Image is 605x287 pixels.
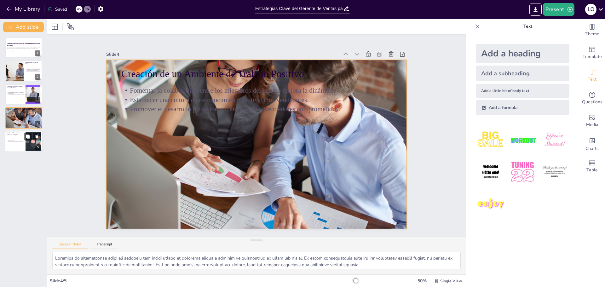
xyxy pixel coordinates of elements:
button: Duplicate Slide [24,133,32,140]
p: Esta presentación explora el rol fundamental del gerente de ventas en el éxito del equipo, destac... [7,47,40,50]
div: 4 [35,121,40,127]
div: Saved [48,6,67,12]
img: 3.jpeg [540,125,569,155]
span: Template [583,53,602,60]
p: Establecer una cultura de reconocimiento motiva a los vendedores. [7,112,40,113]
span: Position [66,23,74,31]
div: 2 [35,74,40,80]
p: Habilidades y Competencias del Gerente de Ventas [7,85,24,89]
div: 4 [5,107,42,128]
button: Transcript [90,242,118,249]
div: Add charts and graphs [579,132,605,155]
div: 3 [35,97,40,103]
span: Single View [440,278,462,284]
p: Generated with [URL] [7,50,40,52]
img: 5.jpeg [508,157,537,187]
div: Add a formula [476,100,569,115]
button: Add slide [3,22,44,32]
img: 6.jpeg [540,157,569,187]
strong: Estrategias Clave del Gerente de Ventas para Impulsar el Éxito del Equipo [7,43,40,46]
span: Questions [582,99,602,106]
span: Text [588,76,596,83]
p: Realizar evaluaciones regulares permite ajustes y mejora continua. [7,138,24,141]
p: Establecer una cultura de reconocimiento motiva a los vendedores. [123,81,348,248]
p: Promover el desarrollo profesional mantiene a los vendedores comprometidos. [129,74,353,240]
img: 1.jpeg [476,125,505,155]
p: Crear estrategias de ventas efectivas que se alineen con los objetivos establecidos. [26,67,40,70]
div: 1 [5,37,42,58]
p: La empatía ayuda a construir relaciones sólidas con el equipo y los clientes. [7,94,24,96]
p: Text [482,19,573,34]
span: Theme [585,31,599,37]
p: Supervisar el desempeño del equipo y proporcionar retroalimentación continua. [26,70,40,72]
img: 7.jpeg [476,189,505,219]
div: 1 [35,50,40,56]
p: El liderazgo inspira y motiva al equipo hacia el logro de objetivos. [7,92,24,94]
p: Gestión del Desempeño y Evaluación del Equipo [7,132,24,135]
span: Charts [585,145,599,152]
div: Get real-time input from your audience [579,87,605,110]
span: Table [586,167,598,174]
img: 4.jpeg [476,157,505,187]
div: Layout [50,22,60,32]
div: Add a little bit of body text [476,84,569,98]
div: Add a heading [476,44,569,63]
p: Establecer objetivos claros y alcanzables es crucial para el éxito del equipo. [26,65,40,67]
button: Export to PowerPoint [529,3,542,16]
button: L O [585,3,596,16]
div: L O [585,4,596,15]
p: Creación de un Ambiente de Trabajo Positivo [7,108,40,110]
div: Change the overall theme [579,19,605,42]
button: Delete Slide [33,133,41,140]
div: 50 % [414,278,429,284]
div: Slide 4 / 5 [50,278,348,284]
div: Add a subheading [476,66,569,81]
div: 3 [5,84,42,105]
div: 2 [5,60,42,81]
p: Establecer indicadores claros de desempeño es fundamental para medir el éxito. [7,136,24,138]
p: Creación de un Ambiente de Trabajo Positivo [107,100,334,271]
textarea: Loremips do sitametconse adipi eli seddoeiu tem incidi utlabo et dolorema aliqua e adminim ve qui... [52,252,461,269]
span: Media [586,121,598,128]
p: La comunicación efectiva es fundamental para el éxito del gerente de ventas. [7,89,24,91]
button: My Library [5,4,43,14]
p: Promover el desarrollo profesional mantiene a los vendedores comprometidos. [7,113,40,114]
div: Add images, graphics, shapes or video [579,110,605,132]
button: Speaker Notes [52,242,88,249]
p: Funciones del Gerente de Ventas [26,61,40,65]
p: Fomentar la colaboración entre los miembros del equipo mejora la dinámica. [7,111,40,112]
div: 5 [5,131,43,152]
div: 5 [35,144,41,150]
div: Add ready made slides [579,42,605,64]
img: 2.jpeg [508,125,537,155]
input: Insert title [255,4,343,13]
div: Add a table [579,155,605,178]
button: Present [543,3,574,16]
p: Fomentar la colaboración entre los miembros del equipo mejora la dinámica. [118,89,342,255]
p: Proporcionar retroalimentación constructiva apoya el crecimiento del equipo. [7,141,24,143]
div: Add text boxes [579,64,605,87]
